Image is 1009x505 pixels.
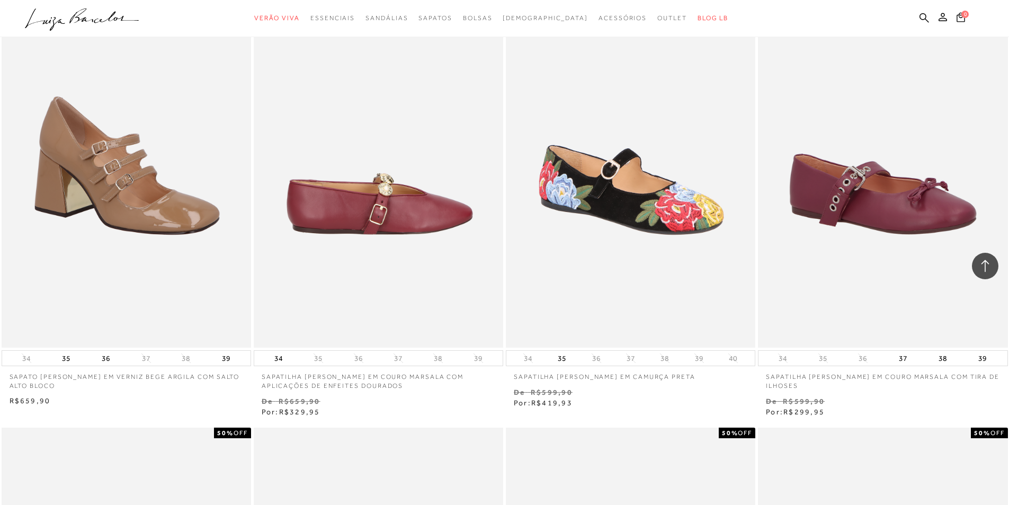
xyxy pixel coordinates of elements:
[692,353,707,364] button: 39
[506,366,755,382] a: SAPATILHA [PERSON_NAME] EM CAMURÇA PRETA
[775,353,790,364] button: 34
[961,11,969,18] span: 0
[178,353,193,364] button: 38
[990,429,1005,437] span: OFF
[514,388,525,396] small: De
[531,388,573,396] small: R$599,90
[816,353,831,364] button: 35
[271,351,286,366] button: 34
[254,14,300,22] span: Verão Viva
[896,351,910,366] button: 37
[698,14,728,22] span: BLOG LB
[391,353,406,364] button: 37
[974,429,990,437] strong: 50%
[19,353,34,364] button: 34
[855,353,870,364] button: 36
[935,351,950,366] button: 38
[783,407,825,416] span: R$299,95
[463,14,493,22] span: Bolsas
[217,429,234,437] strong: 50%
[758,366,1007,391] a: SAPATILHA [PERSON_NAME] EM COURO MARSALA COM TIRA DE ILHOSES
[10,396,51,405] span: R$659,90
[262,407,320,416] span: Por:
[463,8,493,28] a: categoryNavScreenReaderText
[698,8,728,28] a: BLOG LB
[521,353,535,364] button: 34
[726,353,740,364] button: 40
[418,14,452,22] span: Sapatos
[623,353,638,364] button: 37
[766,407,825,416] span: Por:
[2,366,251,391] a: SAPATO [PERSON_NAME] EM VERNIZ BEGE ARGILA COM SALTO ALTO BLOCO
[59,351,74,366] button: 35
[365,8,408,28] a: categoryNavScreenReaderText
[599,8,647,28] a: categoryNavScreenReaderText
[657,353,672,364] button: 38
[311,353,326,364] button: 35
[589,353,604,364] button: 36
[234,429,248,437] span: OFF
[766,397,777,405] small: De
[503,14,588,22] span: [DEMOGRAPHIC_DATA]
[514,398,573,407] span: Por:
[738,429,752,437] span: OFF
[431,353,445,364] button: 38
[219,351,234,366] button: 39
[139,353,154,364] button: 37
[99,351,113,366] button: 36
[310,8,355,28] a: categoryNavScreenReaderText
[503,8,588,28] a: noSubCategoriesText
[279,407,320,416] span: R$329,95
[599,14,647,22] span: Acessórios
[262,397,273,405] small: De
[254,8,300,28] a: categoryNavScreenReaderText
[310,14,355,22] span: Essenciais
[279,397,320,405] small: R$659,90
[471,353,486,364] button: 39
[555,351,569,366] button: 35
[783,397,825,405] small: R$599,90
[657,8,687,28] a: categoryNavScreenReaderText
[351,353,366,364] button: 36
[365,14,408,22] span: Sandálias
[418,8,452,28] a: categoryNavScreenReaderText
[722,429,738,437] strong: 50%
[953,12,968,26] button: 0
[657,14,687,22] span: Outlet
[531,398,573,407] span: R$419,93
[254,366,503,391] a: SAPATILHA [PERSON_NAME] EM COURO MARSALA COM APLICAÇÕES DE ENFEITES DOURADOS
[975,351,990,366] button: 39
